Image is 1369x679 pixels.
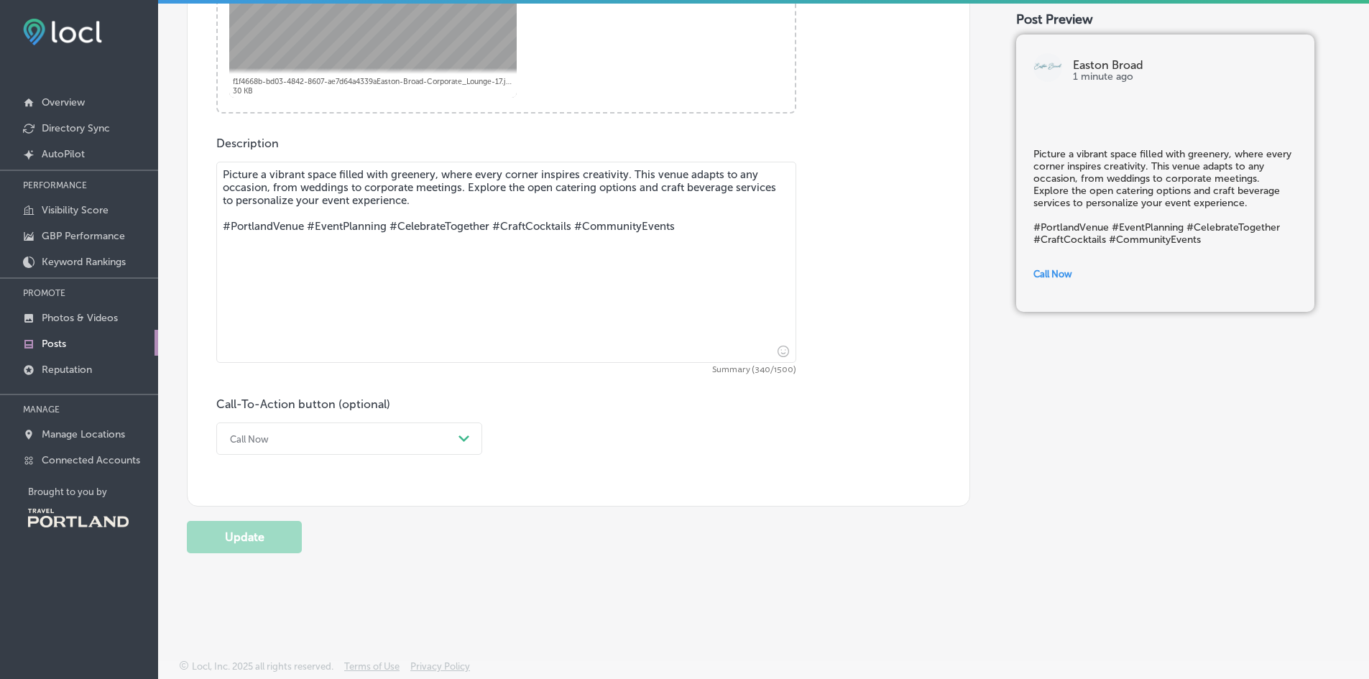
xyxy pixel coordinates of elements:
[344,661,400,679] a: Terms of Use
[1033,269,1072,280] span: Call Now
[42,312,118,324] p: Photos & Videos
[1016,11,1340,27] div: Post Preview
[42,256,126,268] p: Keyword Rankings
[216,397,390,411] label: Call-To-Action button (optional)
[42,148,85,160] p: AutoPilot
[187,521,302,553] button: Update
[1073,71,1297,83] p: 1 minute ago
[216,366,796,374] span: Summary (340/1500)
[771,342,789,360] span: Insert emoji
[42,338,66,350] p: Posts
[1033,148,1297,246] h5: Picture a vibrant space filled with greenery, where every corner inspires creativity. This venue ...
[1073,60,1297,71] p: Easton Broad
[42,364,92,376] p: Reputation
[42,122,110,134] p: Directory Sync
[28,509,129,527] img: Travel Portland
[230,433,269,444] div: Call Now
[42,428,125,440] p: Manage Locations
[23,19,102,45] img: fda3e92497d09a02dc62c9cd864e3231.png
[216,162,796,363] textarea: Picture a vibrant space filled with greenery, where every corner inspires creativity. This venue ...
[1033,53,1062,82] img: logo
[42,230,125,242] p: GBP Performance
[42,204,109,216] p: Visibility Score
[42,96,85,108] p: Overview
[216,137,279,150] label: Description
[28,486,158,497] p: Brought to you by
[410,661,470,679] a: Privacy Policy
[192,661,333,672] p: Locl, Inc. 2025 all rights reserved.
[42,454,140,466] p: Connected Accounts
